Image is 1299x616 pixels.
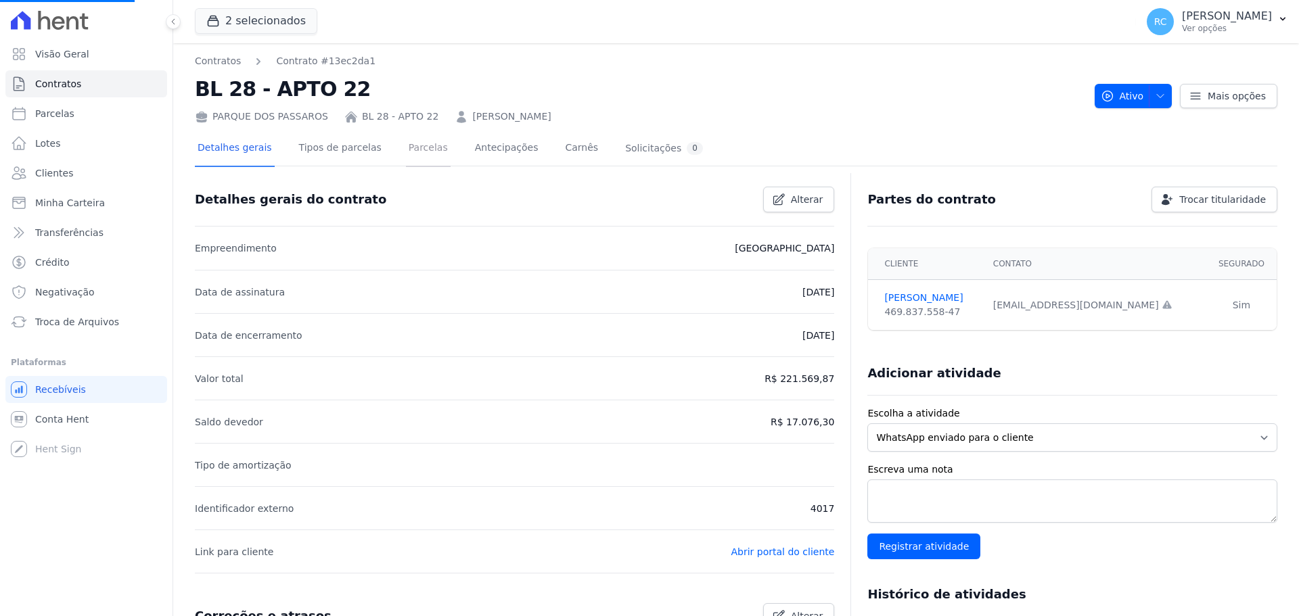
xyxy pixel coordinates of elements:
a: Transferências [5,219,167,246]
a: Antecipações [472,131,541,167]
a: Solicitações0 [622,131,706,167]
p: [GEOGRAPHIC_DATA] [735,240,834,256]
p: Saldo devedor [195,414,263,430]
label: Escreva uma nota [867,463,1277,477]
a: Troca de Arquivos [5,308,167,335]
span: Crédito [35,256,70,269]
p: R$ 221.569,87 [765,371,834,387]
div: Solicitações [625,142,703,155]
a: Tipos de parcelas [296,131,384,167]
span: Alterar [791,193,823,206]
p: R$ 17.076,30 [771,414,834,430]
p: 4017 [811,500,835,517]
h3: Histórico de atividades [867,586,1026,602]
a: Detalhes gerais [195,131,275,167]
span: Visão Geral [35,47,89,61]
a: Conta Hent [5,406,167,433]
h3: Detalhes gerais do contrato [195,191,386,208]
p: Tipo de amortização [195,457,292,473]
a: Abrir portal do cliente [731,546,834,557]
p: [DATE] [802,284,834,300]
div: 0 [687,142,703,155]
a: Lotes [5,130,167,157]
p: Ver opções [1182,23,1272,34]
span: Conta Hent [35,412,89,426]
a: Clientes [5,160,167,187]
a: Contratos [5,70,167,97]
div: 469.837.558-47 [884,305,976,319]
a: Contrato #13ec2da1 [276,54,375,68]
td: Sim [1206,280,1277,331]
span: Contratos [35,77,81,91]
a: [PERSON_NAME] [884,291,976,305]
p: Valor total [195,371,244,387]
h2: BL 28 - APTO 22 [195,74,1084,104]
a: Carnês [562,131,601,167]
span: Clientes [35,166,73,180]
span: Negativação [35,285,95,299]
a: BL 28 - APTO 22 [362,110,438,124]
p: Link para cliente [195,544,273,560]
a: Minha Carteira [5,189,167,216]
span: Recebíveis [35,383,86,396]
p: Data de assinatura [195,284,285,300]
a: Parcelas [406,131,451,167]
span: Transferências [35,226,104,239]
a: Negativação [5,279,167,306]
p: [PERSON_NAME] [1182,9,1272,23]
nav: Breadcrumb [195,54,375,68]
a: Crédito [5,249,167,276]
a: Mais opções [1180,84,1277,108]
th: Cliente [868,248,984,280]
span: Troca de Arquivos [35,315,119,329]
p: Data de encerramento [195,327,302,343]
h3: Partes do contrato [867,191,996,208]
span: RC [1154,17,1167,26]
span: Parcelas [35,107,74,120]
p: Identificador externo [195,500,294,517]
span: Trocar titularidade [1179,193,1266,206]
h3: Adicionar atividade [867,365,1001,381]
button: 2 selecionados [195,8,317,34]
a: Parcelas [5,100,167,127]
span: Lotes [35,137,61,150]
input: Registrar atividade [867,534,980,559]
a: Trocar titularidade [1152,187,1277,212]
div: [EMAIL_ADDRESS][DOMAIN_NAME] [993,298,1198,312]
span: Minha Carteira [35,196,105,210]
div: Plataformas [11,354,162,371]
p: Empreendimento [195,240,277,256]
a: [PERSON_NAME] [472,110,551,124]
th: Segurado [1206,248,1277,280]
nav: Breadcrumb [195,54,1084,68]
th: Contato [985,248,1206,280]
a: Visão Geral [5,41,167,68]
button: Ativo [1095,84,1172,108]
a: Recebíveis [5,376,167,403]
span: Mais opções [1208,89,1266,103]
a: Contratos [195,54,241,68]
button: RC [PERSON_NAME] Ver opções [1136,3,1299,41]
label: Escolha a atividade [867,406,1277,421]
p: [DATE] [802,327,834,343]
div: PARQUE DOS PASSAROS [195,110,328,124]
span: Ativo [1101,84,1144,108]
a: Alterar [763,187,835,212]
